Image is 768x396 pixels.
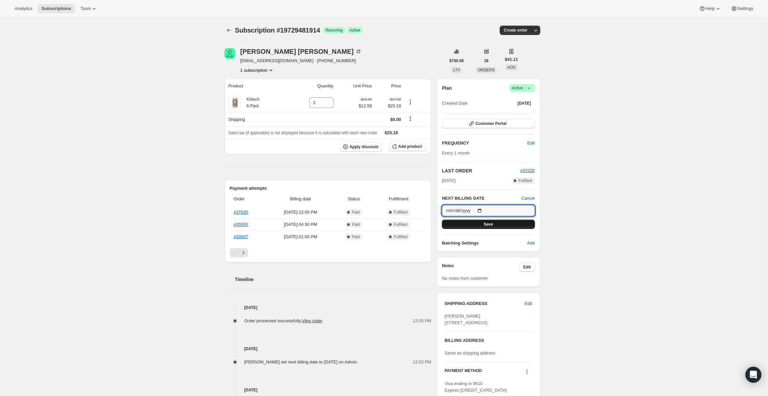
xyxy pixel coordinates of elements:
[389,142,426,151] button: Add product
[11,4,36,13] button: Analytics
[374,79,403,93] th: Price
[269,209,332,216] span: [DATE] · 12:00 PM
[442,167,520,174] h2: LAST ORDER
[224,26,234,35] button: Subscriptions
[442,85,452,91] h2: Plan
[521,298,536,309] button: Edit
[15,6,32,11] span: Analytics
[405,115,416,122] button: Shipping actions
[240,67,274,73] button: Product actions
[520,167,535,174] button: #37020
[705,6,714,11] span: Help
[445,337,532,344] h3: BILLING ADDRESS
[453,68,460,72] span: LTV
[80,6,91,11] span: Tools
[445,300,525,307] h3: SHIPPING ADDRESS
[524,85,525,91] span: |
[445,350,495,355] span: Same as shipping address
[244,359,358,364] span: [PERSON_NAME] set next billing date to [DATE] on Admin.
[394,210,407,215] span: Fulfilled
[394,234,407,240] span: Fulfilled
[449,58,464,63] span: $740.06
[244,318,322,323] span: Order processed successfully.
[352,234,360,240] span: Paid
[518,178,532,183] span: Fulfilled
[442,119,535,128] button: Customer Portal
[230,185,426,192] h2: Payment attempts
[240,57,362,64] span: [EMAIL_ADDRESS][DOMAIN_NAME] · [PHONE_NUMBER]
[500,26,531,35] button: Create order
[512,85,532,91] span: Active
[240,48,362,55] div: [PERSON_NAME] [PERSON_NAME]
[76,4,101,13] button: Tools
[507,65,515,70] span: AOV
[442,262,519,272] h3: Notes
[376,103,401,109] span: $25.18
[228,96,242,109] img: product img
[42,6,71,11] span: Subscriptions
[484,222,493,227] span: Save
[737,6,753,11] span: Settings
[349,144,378,149] span: Apply discount
[521,195,535,202] button: Cancel
[352,222,360,227] span: Paid
[234,222,248,227] a: #35555
[234,234,248,239] a: #33937
[442,177,455,184] span: [DATE]
[335,79,374,93] th: Unit Price
[325,28,343,33] span: Recurring
[38,4,75,13] button: Subscriptions
[445,381,507,393] span: Visa ending in 9610 Expires [CREDIT_CARD_DATA]
[442,140,527,147] h2: FREQUENCY
[340,142,382,152] button: Apply discount
[224,48,235,59] span: Gail Gaebe
[484,58,488,63] span: 18
[385,130,398,135] span: $25.18
[336,196,371,202] span: Status
[520,168,535,173] a: #37020
[375,196,422,202] span: Fulfillment
[413,359,432,365] span: 12:53 PM
[287,79,335,93] th: Quantity
[527,140,535,147] span: Edit
[523,238,539,248] button: Add
[445,314,487,325] span: [PERSON_NAME] [STREET_ADDRESS]
[525,300,532,307] span: Edit
[352,210,360,215] span: Paid
[446,56,468,65] button: $740.06
[230,248,426,257] nav: Pagination
[727,4,757,13] button: Settings
[224,387,432,393] h4: [DATE]
[224,346,432,352] h4: [DATE]
[234,210,248,215] a: #37020
[478,68,495,72] span: ORDERS
[527,240,535,247] span: Add
[442,150,470,155] span: Every 1 month
[442,240,527,247] h6: Batching Settings
[224,112,288,127] th: Shipping
[269,221,332,228] span: [DATE] · 04:30 PM
[413,318,432,324] span: 12:00 PM
[269,234,332,240] span: [DATE] · 01:00 PM
[475,121,506,126] span: Customer Portal
[235,27,320,34] span: Subscription #19729481914
[224,79,288,93] th: Product
[523,264,531,270] span: Edit
[442,220,535,229] button: Save
[745,367,761,383] div: Open Intercom Messenger
[504,28,527,33] span: Create order
[505,56,518,63] span: $41.11
[224,304,432,311] h4: [DATE]
[228,131,378,135] span: Sales tax (if applicable) is not displayed because it is calculated with each new order.
[514,99,535,108] button: [DATE]
[519,262,535,272] button: Edit
[442,276,488,281] span: No notes from customer
[523,138,539,148] button: Edit
[239,248,248,257] button: Next
[480,56,492,65] button: 18
[394,222,407,227] span: Fulfilled
[445,368,482,377] h3: PAYMENT METHOD
[302,318,322,323] a: View order
[247,104,259,108] small: 6-Pack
